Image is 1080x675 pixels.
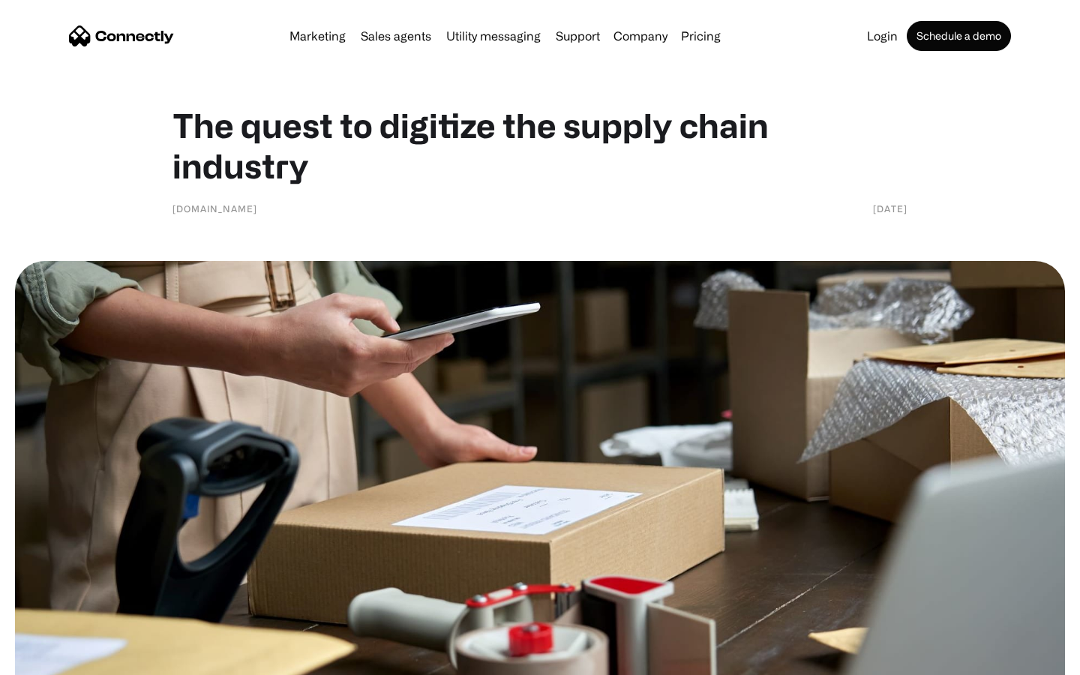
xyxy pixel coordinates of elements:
[440,30,547,42] a: Utility messaging
[550,30,606,42] a: Support
[613,25,667,46] div: Company
[355,30,437,42] a: Sales agents
[907,21,1011,51] a: Schedule a demo
[675,30,727,42] a: Pricing
[15,649,90,670] aside: Language selected: English
[283,30,352,42] a: Marketing
[172,105,907,186] h1: The quest to digitize the supply chain industry
[873,201,907,216] div: [DATE]
[172,201,257,216] div: [DOMAIN_NAME]
[861,30,904,42] a: Login
[30,649,90,670] ul: Language list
